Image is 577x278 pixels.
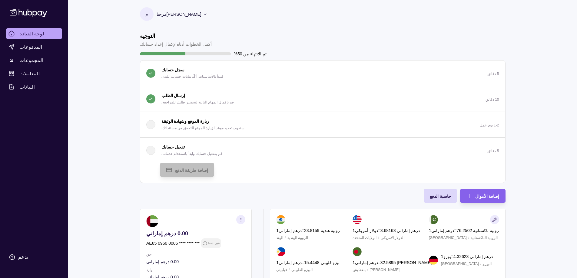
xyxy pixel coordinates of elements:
font: روبية هندية [321,228,340,233]
font: دولار أمريكي [355,228,378,233]
font: 15.4448 [304,260,320,265]
font: درهم إماراتي [470,254,493,259]
a: يدعم [6,251,62,263]
font: = [378,228,380,233]
font: 1-2 يوم عمل [480,123,499,127]
a: المعاملات [6,68,62,79]
font: حق [146,252,151,257]
font: [PERSON_NAME] [167,12,201,17]
font: 10 دقائق [486,97,499,102]
font: 0.00 درهم إماراتي [146,259,179,264]
font: روبية باكستانية [473,228,499,233]
font: زيارة الموقع وشهادة الوثيقة [161,119,209,124]
font: / [468,236,469,240]
font: = [451,254,453,259]
font: [PERSON_NAME] [370,268,400,272]
font: تم الانتهاء من 50% [234,51,267,56]
font: إضافة الأموال [475,194,499,199]
font: / [480,262,481,266]
font: المجموعات [19,57,44,63]
font: درهم إماراتي [431,228,454,233]
img: ب د [353,247,362,256]
font: [PERSON_NAME] [397,260,432,265]
font: اليورو [483,262,492,266]
font: 5 دقائق [487,72,499,76]
font: [GEOGRAPHIC_DATA] [441,262,479,266]
font: درهم إماراتي [279,228,302,233]
a: المدفوعات [6,41,62,52]
font: يدعم [18,254,28,260]
font: غير نشط [207,241,219,245]
font: يورو [443,254,451,259]
font: [GEOGRAPHIC_DATA] [429,236,467,240]
a: البيانات [6,81,62,92]
font: وارد [146,268,152,272]
a: لوحة القيادة [6,28,62,39]
font: 5 دقائق [487,149,499,153]
font: مرحبا [157,12,167,17]
img: نحن [353,215,362,224]
font: إضافة طريقة الدفع [175,168,208,173]
font: = [378,260,380,265]
font: 1 [441,254,443,259]
font: لوحة القيادة [19,31,44,37]
font: المعاملات [19,70,40,77]
font: فيلبيني [276,268,287,272]
font: تفعيل حسابك [161,145,185,149]
font: 23.8159 [304,228,320,233]
font: = [302,260,304,265]
font: 1 [353,260,355,265]
button: سجل حسابك لنبدأ بالأساسيات. أكّد بيانات حسابك للبدء.5 دقائق [140,61,505,86]
font: سجل حسابك [161,67,185,72]
font: / [289,268,290,272]
font: الهند [276,236,283,240]
font: البيزو الفلبيني [291,268,313,272]
button: إرسال الطلب قم بإكمال المهام التالية لتحضير طلبك للمراجعة.10 دقائق [140,86,505,112]
font: قم بإكمال المهام التالية لتحضير طلبك للمراجعة. [161,100,234,104]
button: حاسبة الدفع [424,189,457,203]
font: = [302,228,304,233]
font: الروبية الهندية [287,236,308,240]
font: الروبية الباكستانية [471,236,498,240]
font: الولايات المتحدة [353,236,376,240]
font: 76.2502 [457,228,472,233]
font: قم بتفعيل حسابك وابدأ باستخدام خدماتنا. [161,152,222,156]
font: إرسال الطلب [161,93,185,98]
button: إضافة الأموال [460,189,506,203]
font: 1 [276,260,279,265]
font: سنقوم بتحديد موعد لزيارة الموقع للتحقق من مستنداتك. [161,126,245,130]
button: تفعيل حسابك قم بتفعيل حسابك وابدأ باستخدام خدماتنا.5 دقائق [140,138,505,163]
img: ae [146,215,158,227]
font: درهم إماراتي [355,260,378,265]
button: إضافة طريقة الدفع [160,163,214,177]
font: البيانات [19,84,35,90]
font: / [378,236,379,240]
font: 3.68163 [380,228,396,233]
font: 1 [429,228,431,233]
font: درهم إماراتي [397,228,420,233]
font: الدولار الأمريكي [381,236,404,240]
img: بك [429,215,438,224]
img: دي [429,256,438,265]
font: 4.32623 [453,254,469,259]
a: المجموعات [6,55,62,66]
font: درهم إماراتي [279,260,302,265]
font: لنبدأ بالأساسيات. أكّد بيانات حسابك للبدء. [161,74,223,79]
font: التوجيه [140,33,155,39]
font: بنغلاديش [353,268,366,272]
font: 1 [276,228,279,233]
font: 32.5895 [380,260,396,265]
font: / [367,268,368,272]
font: بيزو فلبيني [321,260,340,265]
font: 1 [353,228,355,233]
font: 0.00 درهم إماراتي [146,231,188,237]
img: الرقم الهيدروجيني [276,247,285,256]
font: حاسبة الدفع [430,194,451,199]
font: = [454,228,456,233]
div: تفعيل حسابك قم بتفعيل حسابك وابدأ باستخدام خدماتنا.5 دقائق [140,163,505,183]
button: زيارة الموقع وشهادة الوثيقة سنقوم بتحديد موعد لزيارة الموقع للتحقق من مستنداتك.1-2 يوم عمل [140,112,505,137]
img: في [276,215,285,224]
font: م [145,12,148,17]
font: المدفوعات [19,44,42,50]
